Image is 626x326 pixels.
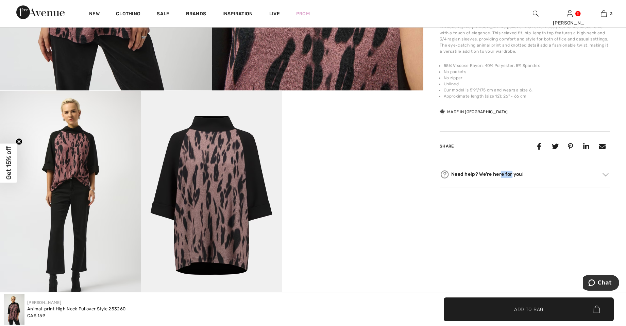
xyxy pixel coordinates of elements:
[533,10,539,18] img: search the website
[610,11,612,17] span: 3
[269,10,280,17] a: Live
[5,147,13,180] span: Get 15% off
[27,313,45,318] span: CA$ 159
[296,10,310,17] a: Prom
[16,5,65,19] img: 1ère Avenue
[444,87,610,93] li: Our model is 5'9"/175 cm and wears a size 6.
[444,81,610,87] li: Unlined
[116,11,140,18] a: Clothing
[89,11,100,18] a: New
[186,11,206,18] a: Brands
[440,144,454,149] span: Share
[601,10,607,18] img: My Bag
[587,10,620,18] a: 3
[157,11,169,18] a: Sale
[440,24,610,54] div: Introducing the [PERSON_NAME] pullover that effortlessly combines casual chic with a touch of ele...
[27,306,125,312] div: Animal-print High Neck Pullover Style 253260
[444,297,614,321] button: Add to Bag
[440,169,610,179] div: Need help? We're here for you!
[440,109,508,115] div: Made in [GEOGRAPHIC_DATA]
[444,69,610,75] li: No pockets
[222,11,253,18] span: Inspiration
[567,10,573,17] a: Sign In
[27,300,61,305] a: [PERSON_NAME]
[4,294,24,325] img: Animal-Print High Neck Pullover Style 253260
[444,93,610,99] li: Approximate length (size 12): 26" - 66 cm
[444,63,610,69] li: 55% Viscose Rayon, 40% Polyester, 5% Spandex
[282,91,423,161] video: Your browser does not support the video tag.
[16,138,22,145] button: Close teaser
[603,173,609,176] img: Arrow2.svg
[553,19,586,27] div: [PERSON_NAME]
[514,306,543,313] span: Add to Bag
[593,306,600,313] img: Bag.svg
[141,91,282,303] img: Animal-Print High Neck Pullover Style 253260. 4
[444,75,610,81] li: No zipper
[583,275,619,292] iframe: Opens a widget where you can chat to one of our agents
[567,10,573,18] img: My Info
